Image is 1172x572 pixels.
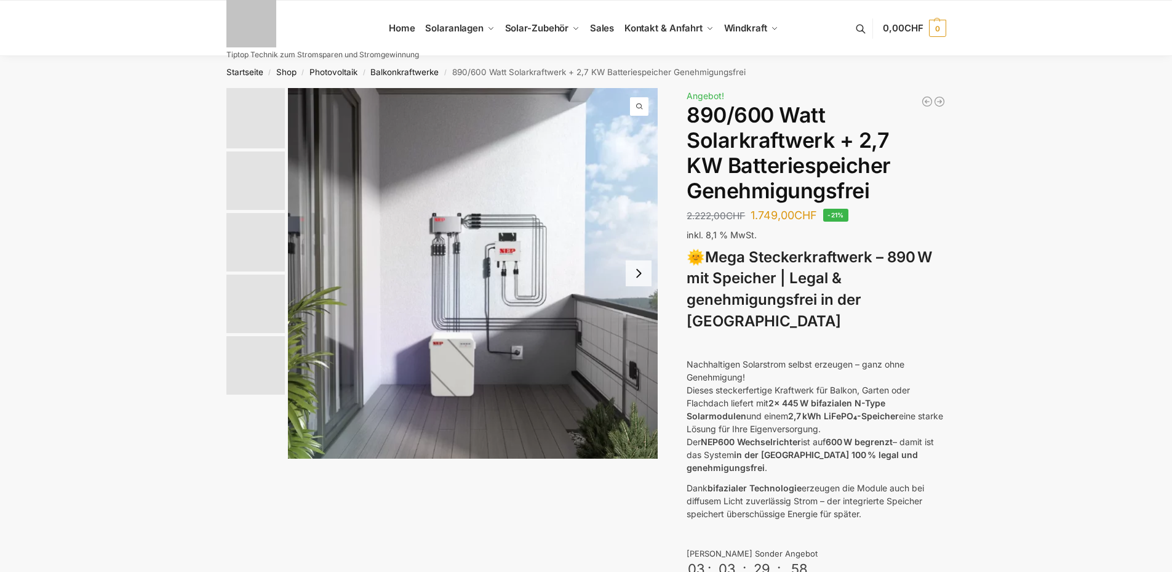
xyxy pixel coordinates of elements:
button: Next slide [626,260,652,286]
span: CHF [904,22,923,34]
p: Dank erzeugen die Module auch bei diffusem Licht zuverlässig Strom – der integrierte Speicher spe... [687,481,946,520]
span: / [263,68,276,78]
strong: 2,7 kWh LiFePO₄-Speicher [788,411,899,421]
img: Balkonkraftwerk mit 2,7kw Speicher [226,88,285,148]
span: Solaranlagen [425,22,484,34]
strong: 600 W begrenzt [826,437,893,447]
span: -21% [823,209,848,222]
a: Photovoltaik [309,67,357,77]
strong: bifazialer Technologie [708,483,802,493]
span: inkl. 8,1 % MwSt. [687,230,757,240]
h1: 890/600 Watt Solarkraftwerk + 2,7 KW Batteriespeicher Genehmigungsfrei [687,103,946,203]
img: Bificial im Vergleich zu billig Modulen [226,213,285,272]
span: Windkraft [724,22,767,34]
span: 0,00 [883,22,923,34]
a: Kontakt & Anfahrt [619,1,719,56]
span: / [357,68,370,78]
span: CHF [726,210,745,222]
span: / [439,68,452,78]
a: Sales [584,1,619,56]
img: Balkonkraftwerk mit 2,7kw Speicher [226,151,285,210]
bdi: 1.749,00 [751,209,817,222]
h3: 🌞 [687,247,946,332]
img: Bificial 30 % mehr Leistung [226,336,285,395]
strong: NEP600 Wechselrichter [701,437,801,447]
nav: Breadcrumb [204,56,968,88]
a: Mega Balkonkraftwerk 1780 Watt mit 2,7 kWh Speicher [921,95,933,108]
span: CHF [794,209,817,222]
a: Balkonkraftwerk mit Speicher 2670 Watt Solarmodulleistung mit 2kW/h Speicher [933,95,946,108]
strong: 2x 445 W bifazialen N-Type Solarmodulen [687,398,885,421]
a: Windkraft [719,1,783,56]
img: BDS1000 [226,275,285,333]
span: Angebot! [687,91,724,101]
strong: in der [GEOGRAPHIC_DATA] 100 % legal und genehmigungsfrei [687,449,918,473]
strong: Mega Steckerkraftwerk – 890 W mit Speicher | Legal & genehmigungsfrei in der [GEOGRAPHIC_DATA] [687,248,932,330]
span: Solar-Zubehör [505,22,569,34]
bdi: 2.222,00 [687,210,745,222]
a: 0,00CHF 0 [883,10,946,47]
a: Solar-Zubehör [500,1,584,56]
a: Startseite [226,67,263,77]
div: [PERSON_NAME] Sonder Angebot [687,548,946,560]
a: Steckerkraftwerk mit 2,7kwh-SpeicherBalkonkraftwerk mit 27kw Speicher [288,88,658,459]
a: Solaranlagen [420,1,500,56]
p: Nachhaltigen Solarstrom selbst erzeugen – ganz ohne Genehmigung! Dieses steckerfertige Kraftwerk ... [687,358,946,474]
a: Balkonkraftwerke [370,67,439,77]
span: / [297,68,309,78]
span: Kontakt & Anfahrt [624,22,703,34]
span: 0 [929,20,946,37]
span: Sales [590,22,615,34]
a: Shop [276,67,297,77]
p: Tiptop Technik zum Stromsparen und Stromgewinnung [226,51,419,58]
img: Balkonkraftwerk mit 2,7kw Speicher [288,88,658,459]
